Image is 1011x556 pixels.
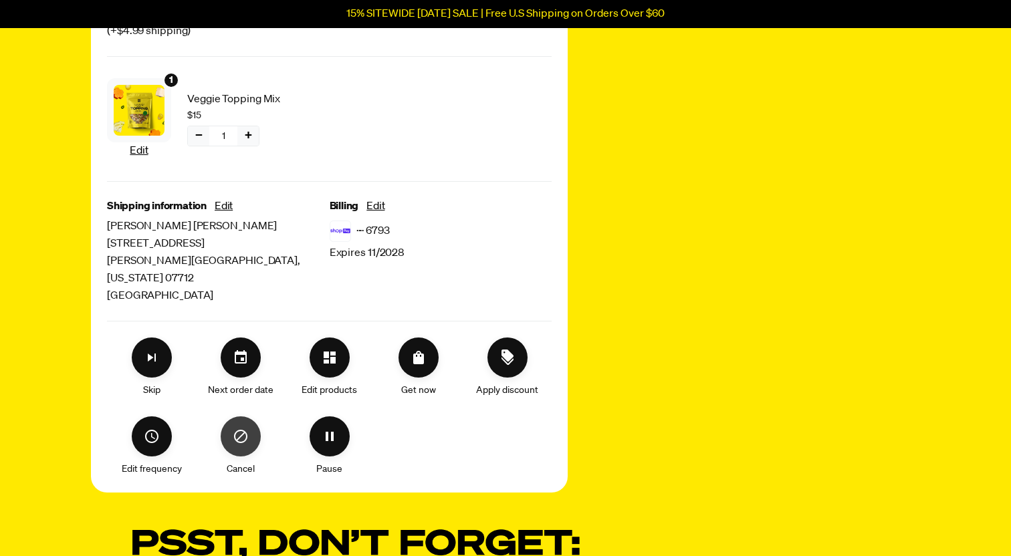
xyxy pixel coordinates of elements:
[237,126,259,146] button: Increase quantity
[107,218,330,235] span: [PERSON_NAME] [PERSON_NAME]
[222,129,225,144] span: 1
[316,462,342,476] span: Pause
[107,337,552,476] div: Make changes for subscription
[330,221,351,242] img: svg%3E
[330,198,359,215] span: Billing
[208,383,273,398] span: Next order date
[476,383,538,398] span: Apply discount
[346,8,665,20] p: 15% SITEWIDE [DATE] SALE | Free U.S Shipping on Orders Over $60
[487,337,528,378] button: Apply discount
[310,337,350,378] button: Edit products
[114,85,164,136] img: Veggie Topping Mix
[399,337,439,378] button: Order Now
[132,337,172,378] button: Skip subscription
[215,198,233,215] button: Edit
[107,23,255,40] span: (+$4.99 shipping)
[143,383,160,398] span: Skip
[310,416,350,456] button: Pause
[356,223,390,240] span: ···· 6793
[107,235,330,253] span: [STREET_ADDRESS]
[130,142,148,160] button: Edit
[401,383,436,398] span: Get now
[221,337,261,378] button: Set your next order date
[132,416,172,456] button: Edit frequency
[107,287,330,305] span: [GEOGRAPHIC_DATA]
[107,73,320,165] div: Subscription product: Veggie Topping Mix
[187,108,201,123] span: $15
[302,383,357,398] span: Edit products
[366,198,384,215] button: Edit
[163,72,179,88] div: 1 units of item: Veggie Topping Mix
[169,73,173,88] span: 1
[330,245,405,262] span: Expires 11/2028
[122,462,182,476] span: Edit frequency
[188,126,209,146] button: Decrease quantity
[107,253,330,287] span: [PERSON_NAME][GEOGRAPHIC_DATA] , [US_STATE] 07712
[227,462,255,476] span: Cancel
[107,198,207,215] span: Shipping information
[187,91,320,108] span: Veggie Topping Mix
[221,416,261,456] button: Cancel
